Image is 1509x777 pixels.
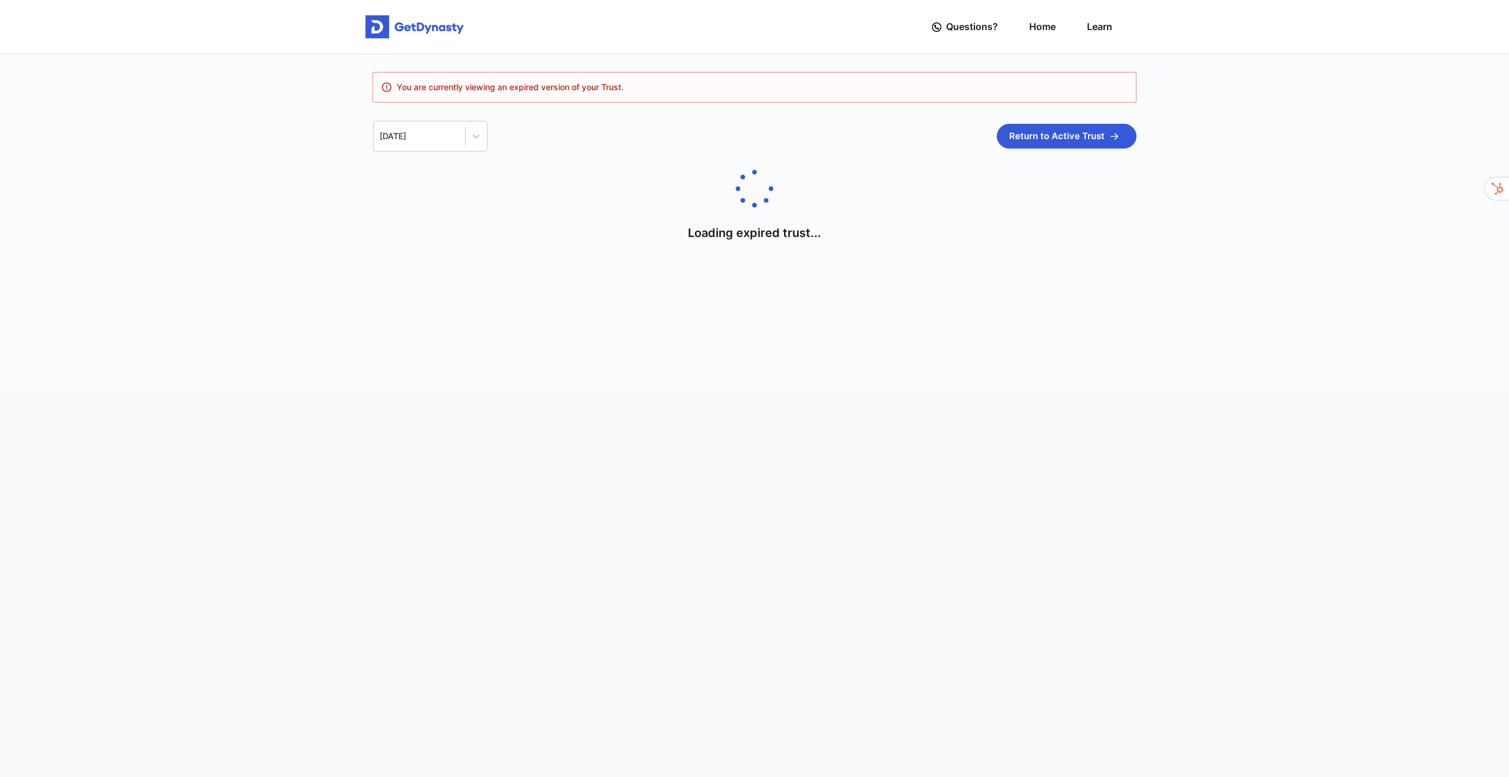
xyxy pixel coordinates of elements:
[1087,10,1112,44] a: Learn
[946,16,998,38] span: Questions?
[365,15,464,39] img: Get started for free with Dynasty Trust Company
[397,83,624,93] span: You are currently viewing an expired version of your Trust.
[932,10,998,44] a: Questions?
[380,131,459,141] div: [DATE]
[997,124,1136,149] a: Return to Active Trust
[1029,10,1056,44] a: Home
[373,170,1136,241] div: Loading expired trust...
